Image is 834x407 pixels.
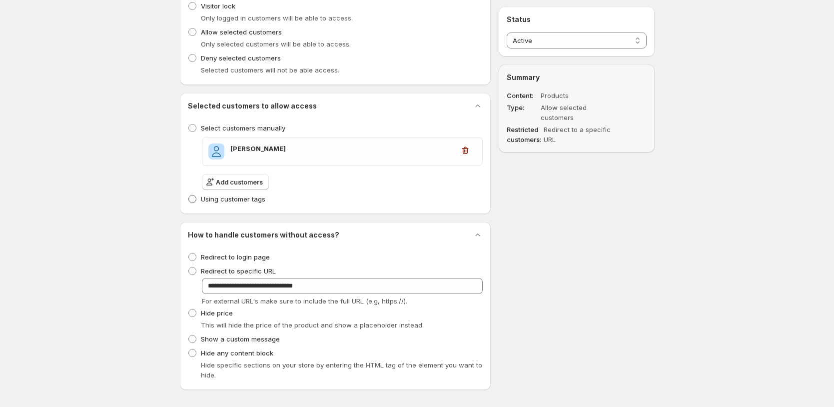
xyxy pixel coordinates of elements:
[230,143,455,153] h3: [PERSON_NAME]
[201,309,233,317] span: Hide price
[201,54,281,62] span: Deny selected customers
[541,90,618,100] dd: Products
[208,143,224,159] span: Dennis Smith
[201,28,282,36] span: Allow selected customers
[202,297,407,305] span: For external URL's make sure to include the full URL (e.g, https://).
[507,14,646,24] h2: Status
[201,14,353,22] span: Only logged in customers will be able to access.
[188,101,317,111] h2: Selected customers to allow access
[201,253,270,261] span: Redirect to login page
[202,174,269,190] button: Add customers
[201,267,276,275] span: Redirect to specific URL
[507,72,646,82] h2: Summary
[201,195,265,203] span: Using customer tags
[201,361,482,379] span: Hide specific sections on your store by entering the HTML tag of the element you want to hide.
[544,124,621,144] dd: Redirect to a specific URL
[201,321,424,329] span: This will hide the price of the product and show a placeholder instead.
[201,40,351,48] span: Only selected customers will be able to access.
[201,66,339,74] span: Selected customers will not be able access.
[216,177,263,187] span: Add customers
[201,124,285,132] span: Select customers manually
[201,335,280,343] span: Show a custom message
[201,349,273,357] span: Hide any content block
[201,2,235,10] span: Visitor lock
[188,230,339,240] h2: How to handle customers without access?
[507,102,539,122] dt: Type:
[541,102,618,122] dd: Allow selected customers
[507,124,542,144] dt: Restricted customers:
[507,90,539,100] dt: Content:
